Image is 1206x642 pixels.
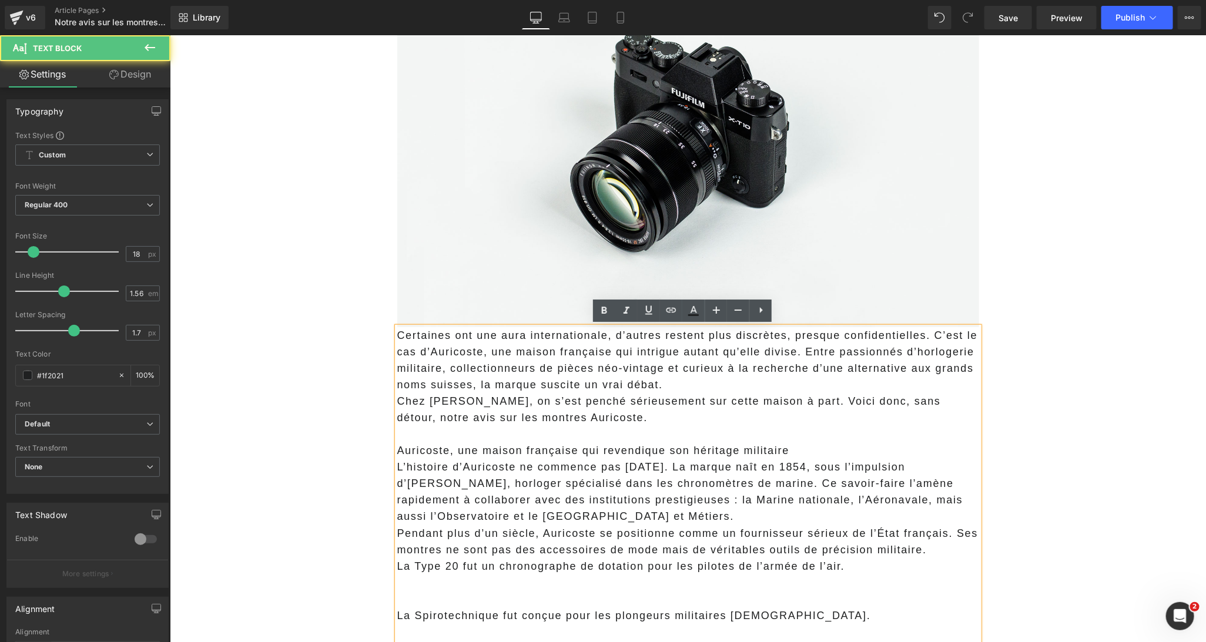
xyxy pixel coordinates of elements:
[131,365,159,386] div: %
[55,6,190,15] a: Article Pages
[1115,13,1145,22] span: Publish
[15,232,160,240] div: Font Size
[148,290,158,297] span: em
[15,311,160,319] div: Letter Spacing
[227,423,809,489] p: L’histoire d’Auricoste ne commence pas [DATE]. La marque naît en 1854, sous l’impulsion d’[PERSON...
[37,369,112,382] input: Color
[1051,12,1083,24] span: Preview
[928,6,952,29] button: Undo
[15,628,160,636] div: Alignment
[24,10,38,25] div: v6
[170,6,229,29] a: New Library
[15,444,160,452] div: Text Transform
[956,6,980,29] button: Redo
[15,400,160,408] div: Font
[550,6,578,29] a: Laptop
[15,534,123,546] div: Enable
[578,6,607,29] a: Tablet
[15,182,160,190] div: Font Weight
[15,350,160,358] div: Text Color
[227,523,809,539] p: La Type 20 fut un chronographe de dotation pour les pilotes de l’armée de l’air.
[227,358,809,391] p: Chez [PERSON_NAME], on s’est penché sérieusement sur cette maison à part. Voici donc, sans détour...
[25,200,68,209] b: Regular 400
[15,597,55,614] div: Alignment
[1166,602,1194,630] iframe: Intercom live chat
[7,560,168,587] button: More settings
[5,6,45,29] a: v6
[227,572,809,589] p: La Spirotechnique fut conçue pour les plongeurs militaires [DEMOGRAPHIC_DATA].
[522,6,550,29] a: Desktop
[15,503,67,520] div: Text Shadow
[193,12,220,23] span: Library
[999,12,1018,24] span: Save
[1178,6,1201,29] button: More
[62,569,109,579] p: More settings
[148,329,158,337] span: px
[227,407,809,423] p: Auricoste, une maison française qui revendique son héritage militaire
[39,150,66,160] b: Custom
[15,130,160,140] div: Text Styles
[88,61,173,88] a: Design
[15,100,63,116] div: Typography
[1037,6,1097,29] a: Preview
[55,18,168,27] span: Notre avis sur les montres Auricoste : marque horlogère française dont personne ne parle
[25,419,50,429] i: Default
[33,43,82,53] span: Text Block
[25,462,43,471] b: None
[15,271,160,280] div: Line Height
[1101,6,1173,29] button: Publish
[227,490,809,523] p: Pendant plus d’un siècle, Auricoste se positionne comme un fournisseur sérieux de l’État français...
[1190,602,1200,611] span: 2
[227,294,808,355] span: Certaines ont une aura internationale, d’autres restent plus discrètes, presque confidentielles. ...
[607,6,635,29] a: Mobile
[148,250,158,258] span: px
